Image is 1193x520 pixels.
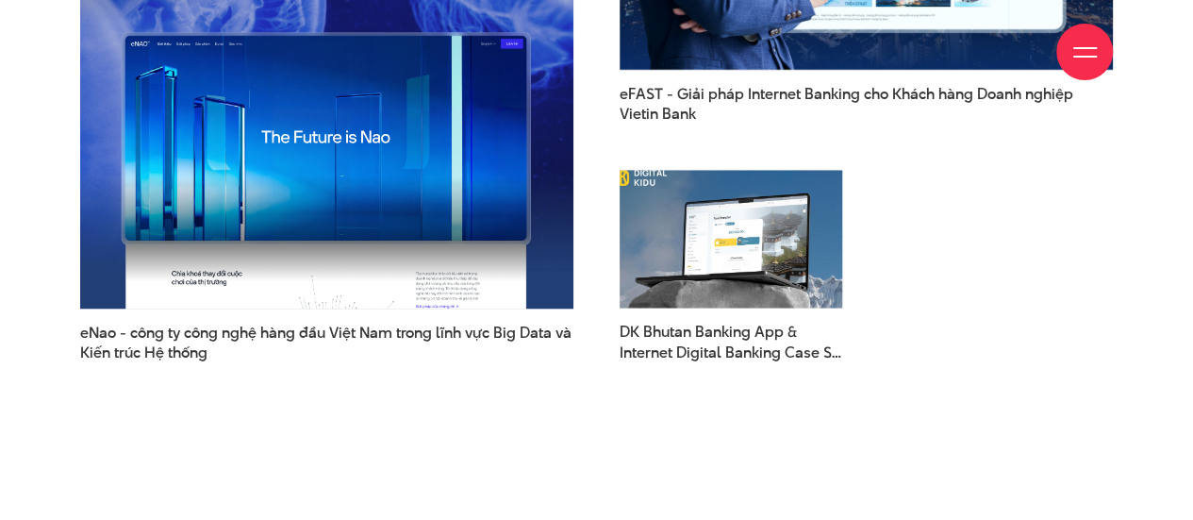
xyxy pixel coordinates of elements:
span: Kiến trúc Hệ thống [80,343,207,363]
a: DK Bhutan Banking App &Internet Digital Banking Case Study [620,322,842,361]
a: eNao - công ty công nghệ hàng đầu Việt Nam trong lĩnh vực Big Data vàKiến trúc Hệ thống [80,323,573,362]
span: eNao - công ty công nghệ hàng đầu Việt Nam trong lĩnh vực Big Data và [80,323,573,362]
span: Internet Digital Banking Case Study [620,343,842,363]
span: Vietin Bank [620,104,696,125]
span: DK Bhutan Banking App & [620,322,842,361]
